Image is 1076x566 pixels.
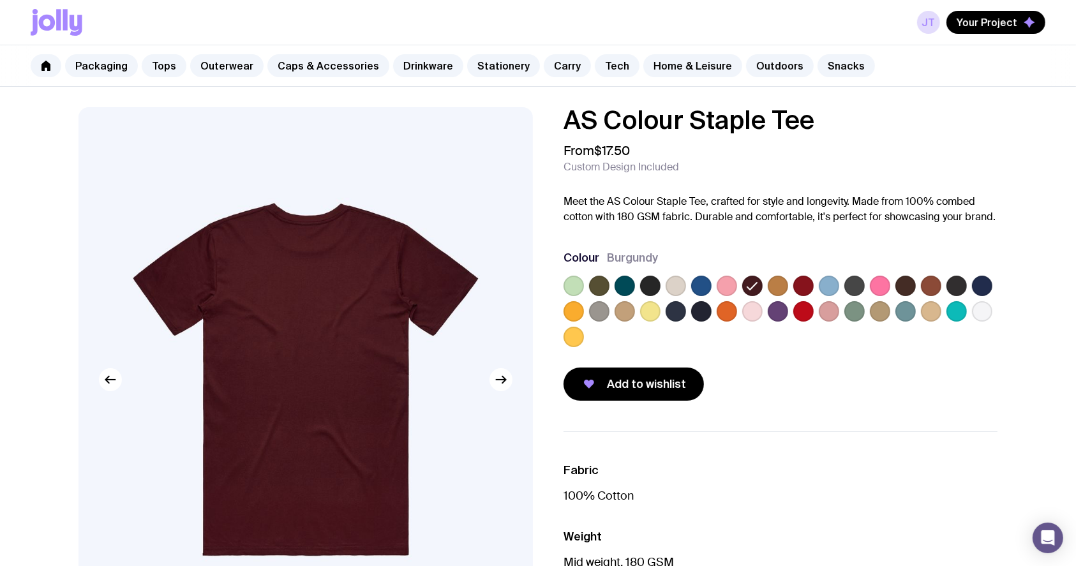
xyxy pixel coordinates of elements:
[607,250,658,265] span: Burgundy
[190,54,264,77] a: Outerwear
[564,368,704,401] button: Add to wishlist
[142,54,186,77] a: Tops
[818,54,875,77] a: Snacks
[267,54,389,77] a: Caps & Accessories
[595,54,639,77] a: Tech
[564,463,998,478] h3: Fabric
[957,16,1017,29] span: Your Project
[564,194,998,225] p: Meet the AS Colour Staple Tee, crafted for style and longevity. Made from 100% combed cotton with...
[643,54,742,77] a: Home & Leisure
[65,54,138,77] a: Packaging
[564,529,998,544] h3: Weight
[564,107,998,133] h1: AS Colour Staple Tee
[393,54,463,77] a: Drinkware
[564,250,599,265] h3: Colour
[607,376,686,392] span: Add to wishlist
[917,11,940,34] a: JT
[946,11,1045,34] button: Your Project
[594,142,630,159] span: $17.50
[746,54,814,77] a: Outdoors
[564,143,630,158] span: From
[1033,523,1063,553] div: Open Intercom Messenger
[564,161,679,174] span: Custom Design Included
[544,54,591,77] a: Carry
[564,488,998,503] p: 100% Cotton
[467,54,540,77] a: Stationery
